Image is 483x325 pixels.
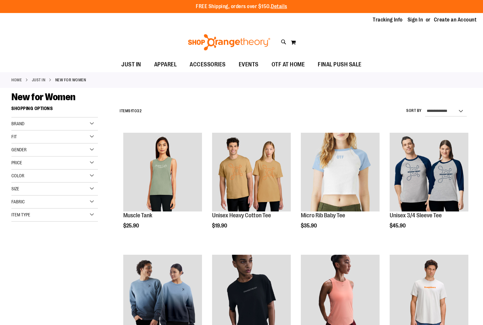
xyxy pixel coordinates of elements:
[11,199,25,204] span: Fabric
[11,103,98,117] strong: Shopping Options
[434,16,477,23] a: Create an Account
[239,57,259,72] span: EVENTS
[209,129,294,245] div: product
[390,212,442,219] a: Unisex 3/4 Sleeve Tee
[123,223,140,229] span: $25.90
[390,223,407,229] span: $45.90
[212,223,228,229] span: $19.90
[11,134,17,139] span: Fit
[301,223,318,229] span: $35.90
[187,34,271,50] img: Shop Orangetheory
[11,173,24,178] span: Color
[115,57,148,72] a: JUST IN
[301,133,380,212] a: Micro Rib Baby Tee
[120,106,141,116] h2: Items to
[212,133,291,211] img: Unisex Heavy Cotton Tee
[55,77,86,83] strong: New for Women
[11,160,22,165] span: Price
[212,133,291,212] a: Unisex Heavy Cotton Tee
[183,57,232,72] a: ACCESSORIES
[271,4,287,9] a: Details
[120,129,205,245] div: product
[373,16,403,23] a: Tracking Info
[386,129,472,245] div: product
[272,57,305,72] span: OTF AT HOME
[137,109,141,113] span: 32
[318,57,362,72] span: FINAL PUSH SALE
[390,133,468,212] a: Unisex 3/4 Sleeve Tee
[301,212,345,219] a: Micro Rib Baby Tee
[11,91,75,102] span: New for Women
[123,133,202,212] a: Muscle Tank
[11,77,22,83] a: Home
[212,212,271,219] a: Unisex Heavy Cotton Tee
[11,121,24,126] span: Brand
[408,16,423,23] a: Sign In
[298,129,383,245] div: product
[190,57,226,72] span: ACCESSORIES
[148,57,183,72] a: APPAREL
[265,57,312,72] a: OTF AT HOME
[11,212,30,217] span: Item Type
[406,108,422,114] label: Sort By
[131,109,132,113] span: 1
[123,133,202,211] img: Muscle Tank
[390,133,468,211] img: Unisex 3/4 Sleeve Tee
[123,212,152,219] a: Muscle Tank
[196,3,287,10] p: FREE Shipping, orders over $150.
[301,133,380,211] img: Micro Rib Baby Tee
[11,186,19,191] span: Size
[11,147,27,152] span: Gender
[121,57,141,72] span: JUST IN
[311,57,368,72] a: FINAL PUSH SALE
[232,57,265,72] a: EVENTS
[154,57,177,72] span: APPAREL
[32,77,46,83] a: JUST IN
